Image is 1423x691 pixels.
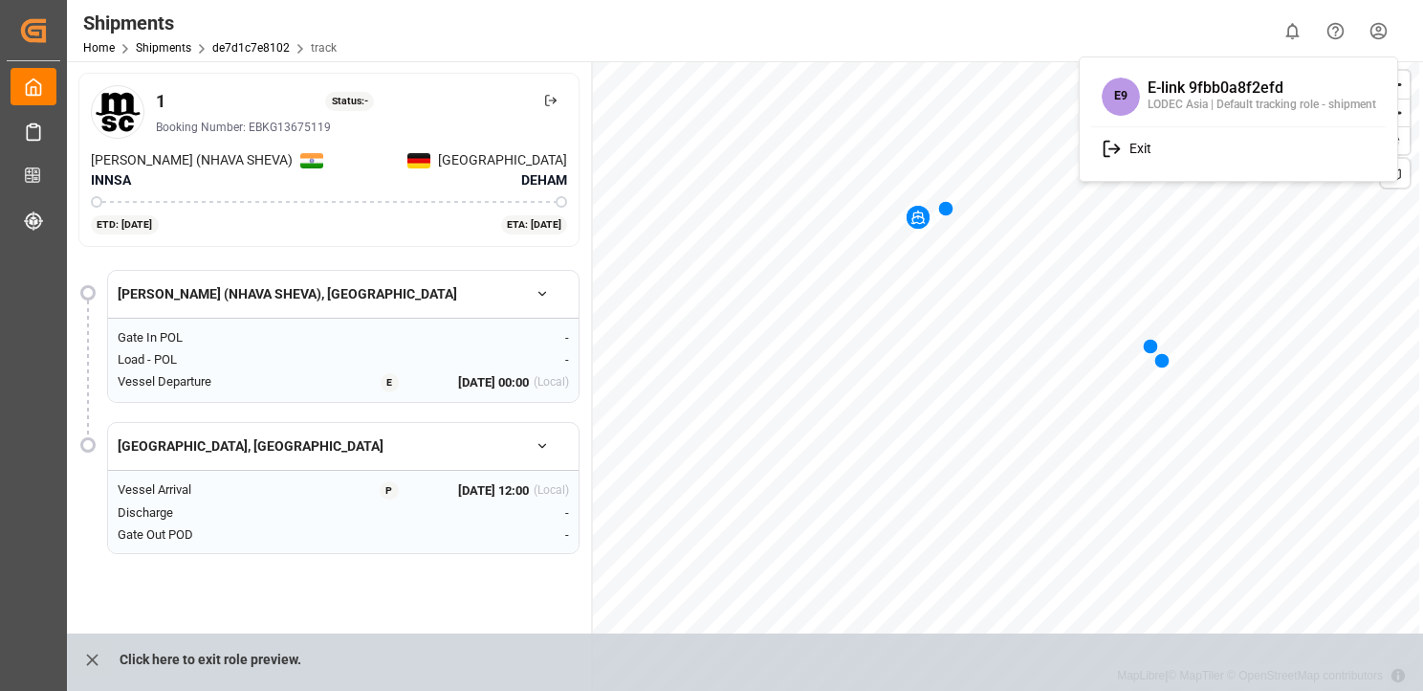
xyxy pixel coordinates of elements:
div: | [1117,666,1383,685]
div: LODEC Asia | Default tracking role - shipment [1148,97,1376,114]
a: © MapTiler [1168,669,1223,682]
div: E-link 9fbb0a8f2efd [1148,79,1376,97]
a: MapLibre [1117,669,1165,682]
a: © OpenStreetMap contributors [1227,669,1383,682]
summary: Toggle attribution [1387,664,1410,687]
span: E9 [1102,78,1140,116]
span: Exit [1122,141,1151,158]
